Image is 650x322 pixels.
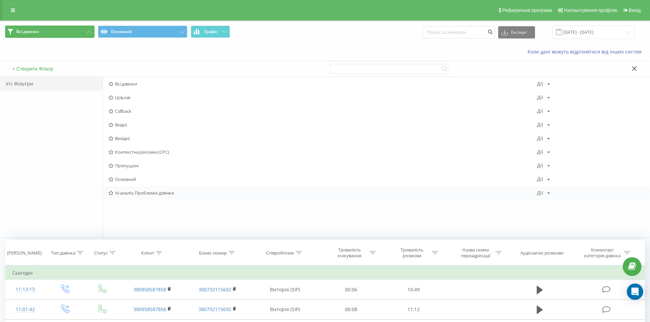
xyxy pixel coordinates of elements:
[537,190,543,195] div: Дії
[537,136,543,141] div: Дії
[537,163,543,168] div: Дії
[199,250,227,256] div: Бізнес номер
[94,250,108,256] div: Статус
[5,26,95,38] button: Всі дзвінки
[109,136,537,141] span: Вихідні
[320,280,382,300] td: 00:06
[382,300,445,319] td: 11:12
[250,300,320,319] td: Вікторія (SIP)
[98,26,187,38] button: Основний
[630,65,639,73] button: Закрити
[266,250,294,256] div: Співробітник
[133,286,166,293] a: 380958587858
[12,283,39,296] div: 11:13:13
[191,26,230,38] button: Графік
[204,29,217,34] span: Графік
[10,66,55,72] button: + Створити Фільтр
[0,77,103,91] div: Усі Фільтри
[629,7,641,13] span: Вихід
[109,122,537,127] span: Вхідні
[5,266,645,280] td: Сьогодні
[537,95,543,100] div: Дії
[250,280,320,300] td: Вікторія (SIP)
[582,247,622,259] div: Коментар/категорія дзвінка
[537,177,543,182] div: Дії
[109,163,537,168] span: Пропущені
[394,247,430,259] div: Тривалість розмови
[109,109,537,113] span: Callback
[141,250,154,256] div: Клієнт
[502,7,552,13] span: Реферальна програма
[520,250,563,256] div: Аудіозапис розмови
[199,306,231,312] a: 380732115692
[627,283,643,300] div: Open Intercom Messenger
[537,122,543,127] div: Дії
[564,7,617,13] span: Налаштування профілю
[7,250,42,256] div: [PERSON_NAME]
[457,247,494,259] div: Назва схеми переадресації
[12,303,39,316] div: 11:01:42
[528,48,645,55] a: Коли дані можуть відрізнятися вiд інших систем
[109,95,537,100] span: Цільові
[537,150,543,154] div: Дії
[109,177,537,182] span: Основний
[51,250,75,256] div: Тип дзвінка
[109,150,537,154] span: Контекстна реклама (CPC)
[199,286,231,293] a: 380732115692
[382,280,445,300] td: 10:49
[16,29,39,34] span: Всі дзвінки
[537,109,543,113] div: Дії
[422,26,495,39] input: Пошук за номером
[498,26,535,39] button: Експорт
[133,306,166,312] a: 380958587858
[537,81,543,86] div: Дії
[109,81,537,86] span: Всі дзвінки
[331,247,368,259] div: Тривалість очікування
[109,190,537,195] span: AI-аналіз. Проблемні дзвінки
[320,300,382,319] td: 00:08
